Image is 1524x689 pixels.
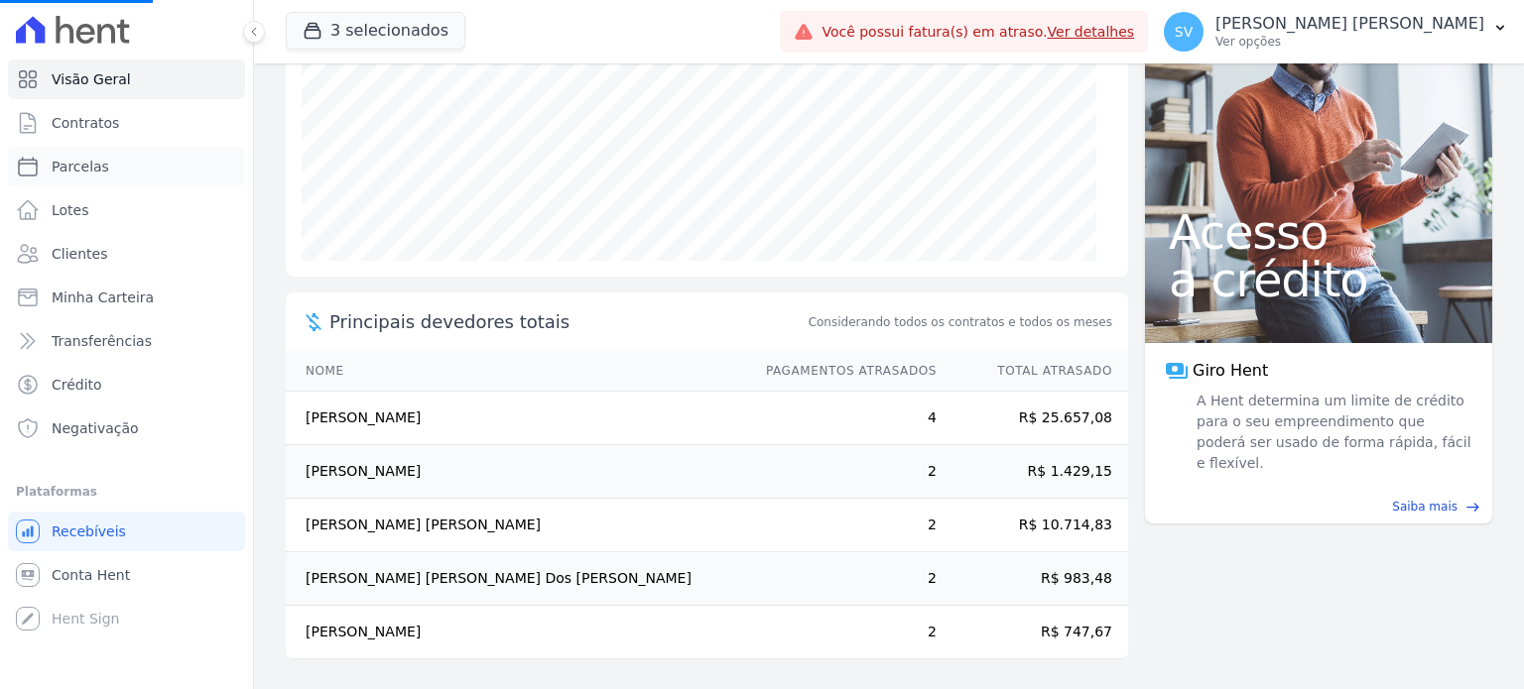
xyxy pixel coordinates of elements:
td: R$ 1.429,15 [938,445,1128,499]
th: Pagamentos Atrasados [747,351,938,392]
span: Giro Hent [1193,359,1268,383]
button: 3 selecionados [286,12,465,50]
span: A Hent determina um limite de crédito para o seu empreendimento que poderá ser usado de forma ráp... [1193,391,1472,474]
a: Contratos [8,103,245,143]
td: 2 [747,499,938,552]
td: R$ 10.714,83 [938,499,1128,552]
span: a crédito [1169,256,1468,303]
span: Considerando todos os contratos e todos os meses [809,313,1112,331]
div: Plataformas [16,480,237,504]
a: Ver detalhes [1048,24,1135,40]
td: [PERSON_NAME] [PERSON_NAME] Dos [PERSON_NAME] [286,552,747,606]
span: Conta Hent [52,565,130,585]
span: Visão Geral [52,69,131,89]
td: 4 [747,392,938,445]
a: Parcelas [8,147,245,186]
td: [PERSON_NAME] [286,606,747,659]
a: Recebíveis [8,512,245,551]
a: Conta Hent [8,555,245,595]
span: SV [1175,25,1193,39]
td: [PERSON_NAME] [286,445,747,499]
span: Crédito [52,375,102,395]
span: Parcelas [52,157,109,176]
span: Negativação [52,418,139,438]
span: Principais devedores totais [329,308,805,335]
span: Contratos [52,113,119,133]
a: Negativação [8,408,245,448]
th: Nome [286,351,747,392]
td: 2 [747,552,938,606]
p: [PERSON_NAME] [PERSON_NAME] [1215,14,1484,34]
a: Minha Carteira [8,278,245,317]
span: east [1465,500,1480,515]
span: Transferências [52,331,152,351]
span: Lotes [52,200,89,220]
a: Lotes [8,190,245,230]
td: [PERSON_NAME] [286,392,747,445]
a: Saiba mais east [1157,498,1480,516]
button: SV [PERSON_NAME] [PERSON_NAME] Ver opções [1148,4,1524,59]
td: R$ 983,48 [938,552,1128,606]
span: Minha Carteira [52,287,154,307]
span: Saiba mais [1392,498,1458,516]
a: Transferências [8,321,245,361]
a: Clientes [8,234,245,274]
td: R$ 747,67 [938,606,1128,659]
p: Ver opções [1215,34,1484,50]
span: Acesso [1169,208,1468,256]
span: Clientes [52,244,107,264]
td: [PERSON_NAME] [PERSON_NAME] [286,499,747,552]
th: Total Atrasado [938,351,1128,392]
span: Recebíveis [52,521,126,541]
a: Visão Geral [8,59,245,99]
span: Você possui fatura(s) em atraso. [822,22,1134,43]
a: Crédito [8,365,245,404]
td: 2 [747,445,938,499]
td: R$ 25.657,08 [938,392,1128,445]
td: 2 [747,606,938,659]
